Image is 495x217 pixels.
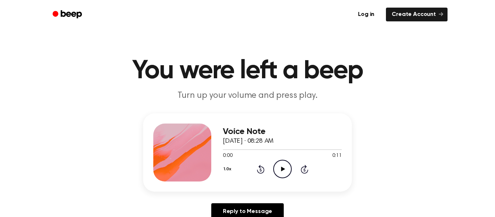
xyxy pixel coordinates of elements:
a: Log in [351,6,382,23]
span: [DATE] · 08:28 AM [223,138,274,145]
p: Turn up your volume and press play. [108,90,387,102]
a: Create Account [386,8,448,21]
h1: You were left a beep [62,58,433,84]
span: 0:00 [223,152,232,160]
span: 0:11 [332,152,342,160]
button: 1.0x [223,163,234,175]
h3: Voice Note [223,127,342,137]
a: Beep [47,8,88,22]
